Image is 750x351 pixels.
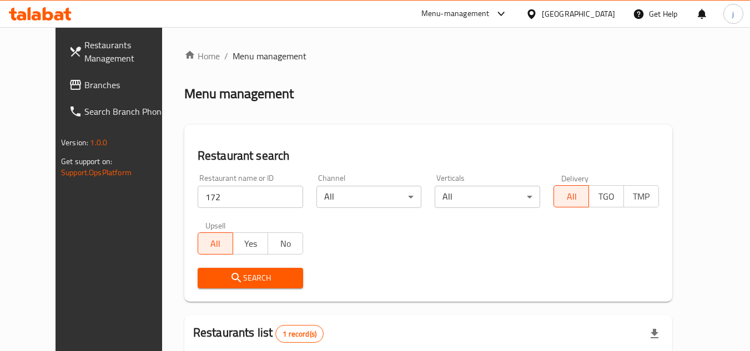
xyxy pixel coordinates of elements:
[558,189,585,205] span: All
[593,189,620,205] span: TGO
[561,174,589,182] label: Delivery
[233,49,306,63] span: Menu management
[198,186,303,208] input: Search for restaurant name or ID..
[316,186,422,208] div: All
[224,49,228,63] li: /
[90,135,107,150] span: 1.0.0
[233,232,268,255] button: Yes
[273,236,299,252] span: No
[60,72,181,98] a: Branches
[61,154,112,169] span: Get support on:
[61,165,132,180] a: Support.OpsPlatform
[623,185,659,207] button: TMP
[198,268,303,288] button: Search
[84,38,172,65] span: Restaurants Management
[198,147,659,164] h2: Restaurant search
[238,236,264,252] span: Yes
[203,236,229,252] span: All
[60,32,181,72] a: Restaurants Management
[421,7,490,21] div: Menu-management
[184,49,220,63] a: Home
[435,186,540,208] div: All
[628,189,655,205] span: TMP
[553,185,589,207] button: All
[276,329,323,339] span: 1 record(s)
[193,324,324,343] h2: Restaurants list
[542,8,615,20] div: [GEOGRAPHIC_DATA]
[205,221,226,229] label: Upsell
[184,85,294,103] h2: Menu management
[732,8,734,20] span: j
[184,49,672,63] nav: breadcrumb
[60,98,181,125] a: Search Branch Phone
[84,105,172,118] span: Search Branch Phone
[61,135,88,150] span: Version:
[268,232,303,255] button: No
[641,321,668,347] div: Export file
[84,78,172,91] span: Branches
[588,185,624,207] button: TGO
[207,271,294,285] span: Search
[198,232,233,255] button: All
